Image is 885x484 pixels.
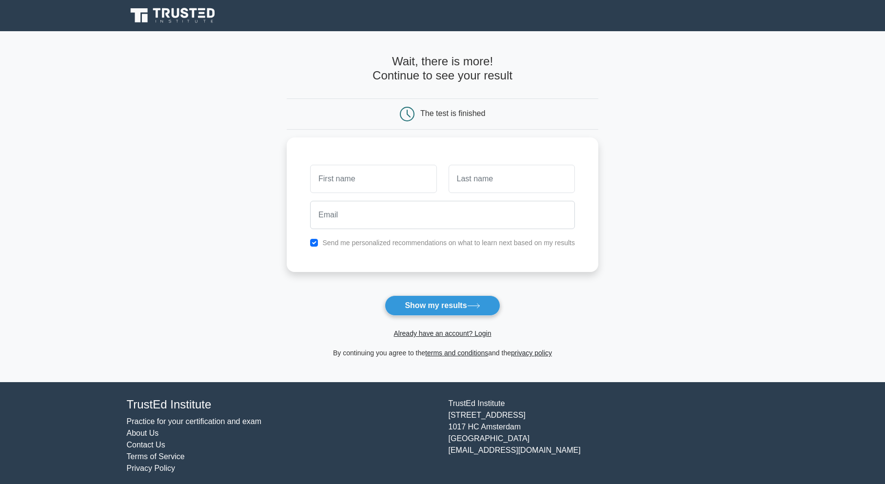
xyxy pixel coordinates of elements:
[425,349,488,357] a: terms and conditions
[127,441,165,449] a: Contact Us
[127,429,159,437] a: About Us
[443,398,765,474] div: TrustEd Institute [STREET_ADDRESS] 1017 HC Amsterdam [GEOGRAPHIC_DATA] [EMAIL_ADDRESS][DOMAIN_NAME]
[511,349,552,357] a: privacy policy
[127,417,262,426] a: Practice for your certification and exam
[420,109,485,117] div: The test is finished
[281,347,604,359] div: By continuing you agree to the and the
[393,329,491,337] a: Already have an account? Login
[449,165,575,193] input: Last name
[322,239,575,247] label: Send me personalized recommendations on what to learn next based on my results
[127,398,437,412] h4: TrustEd Institute
[287,55,598,83] h4: Wait, there is more! Continue to see your result
[310,165,436,193] input: First name
[385,295,500,316] button: Show my results
[310,201,575,229] input: Email
[127,452,185,461] a: Terms of Service
[127,464,176,472] a: Privacy Policy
